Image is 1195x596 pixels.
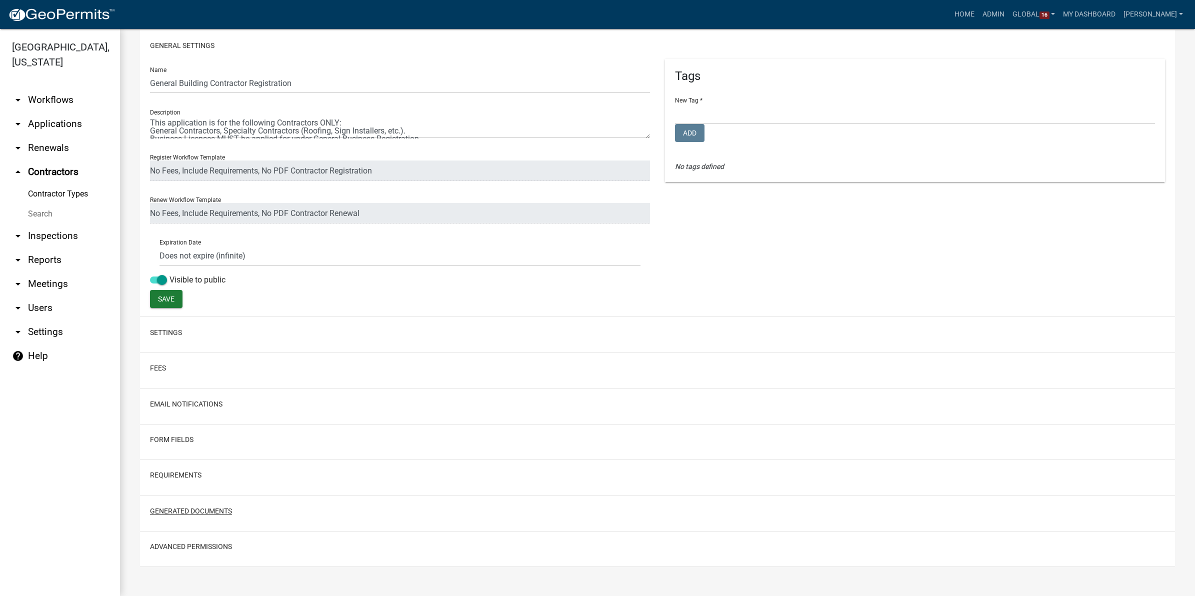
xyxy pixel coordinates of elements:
[150,59,1165,310] div: General Settings
[150,327,182,338] button: Settings
[12,350,24,362] i: help
[150,40,214,51] button: General Settings
[12,230,24,242] i: arrow_drop_down
[675,69,1155,83] h5: Tags
[12,278,24,290] i: arrow_drop_down
[150,541,232,552] button: Advanced Permissions
[675,124,704,142] button: Add
[150,274,225,286] label: Visible to public
[675,162,724,170] i: No tags defined
[150,290,182,308] button: Save
[1008,5,1059,24] a: Global16
[12,326,24,338] i: arrow_drop_down
[12,94,24,106] i: arrow_drop_down
[150,399,222,409] button: Email Notifications
[978,5,1008,24] a: Admin
[1059,5,1119,24] a: My Dashboard
[12,142,24,154] i: arrow_drop_down
[12,254,24,266] i: arrow_drop_down
[150,434,193,445] button: Form Fields
[12,302,24,314] i: arrow_drop_down
[158,295,174,303] span: Save
[950,5,978,24] a: Home
[1119,5,1187,24] a: [PERSON_NAME]
[12,118,24,130] i: arrow_drop_down
[150,470,201,480] button: Requirements
[150,506,232,516] button: Generated Documents
[1039,11,1049,19] span: 16
[12,166,24,178] i: arrow_drop_up
[150,363,166,373] button: Fees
